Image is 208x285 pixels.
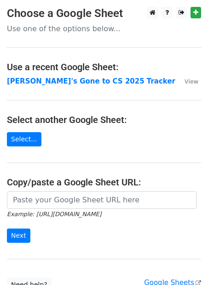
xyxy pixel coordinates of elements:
[7,24,201,34] p: Use one of the options below...
[7,211,101,218] small: Example: [URL][DOMAIN_NAME]
[175,77,198,85] a: View
[7,229,30,243] input: Next
[7,191,196,209] input: Paste your Google Sheet URL here
[7,61,201,73] h4: Use a recent Google Sheet:
[7,132,41,146] a: Select...
[7,77,175,85] a: [PERSON_NAME]'s Gone to CS 2025 Tracker
[7,177,201,188] h4: Copy/paste a Google Sheet URL:
[185,78,198,85] small: View
[7,114,201,125] h4: Select another Google Sheet:
[7,7,201,20] h3: Choose a Google Sheet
